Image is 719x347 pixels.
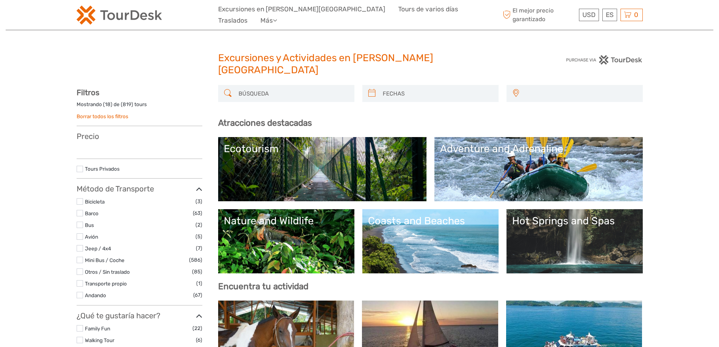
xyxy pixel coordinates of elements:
[77,88,99,97] strong: Filtros
[512,215,637,268] a: Hot Springs and Spas
[77,311,202,320] h3: ¿Qué te gustaría hacer?
[193,291,202,299] span: (67)
[85,269,130,275] a: Otros / Sin traslado
[85,234,98,240] a: Avión
[440,143,637,155] div: Adventure and Adrenaline
[440,143,637,196] a: Adventure and Adrenaline
[196,221,202,229] span: (2)
[582,11,596,19] span: USD
[85,292,106,298] a: Andando
[192,267,202,276] span: (85)
[85,199,105,205] a: Bicicleta
[380,87,495,100] input: FECHAS
[85,337,114,343] a: Walking Tour
[368,215,493,227] div: Coasts and Beaches
[224,143,421,155] div: Ecotourism
[602,9,617,21] div: ES
[218,4,385,15] a: Excursiones en [PERSON_NAME][GEOGRAPHIC_DATA]
[193,209,202,217] span: (63)
[196,197,202,206] span: (3)
[398,4,458,15] a: Tours de varios días
[236,87,351,100] input: BÚSQUEDA
[218,118,312,128] b: Atracciones destacadas
[77,184,202,193] h3: Método de Transporte
[368,215,493,268] a: Coasts and Beaches
[196,336,202,344] span: (6)
[218,281,308,291] b: Encuentra tu actividad
[85,281,127,287] a: Transporte propio
[218,15,248,26] a: Traslados
[123,101,131,108] label: 819
[224,143,421,196] a: Ecotourism
[512,215,637,227] div: Hot Springs and Spas
[105,101,111,108] label: 18
[196,279,202,288] span: (1)
[85,325,110,332] a: Family Fun
[260,15,277,26] a: Más
[77,113,128,119] a: Borrar todos los filtros
[85,210,99,216] a: Barco
[633,11,639,19] span: 0
[77,6,162,25] img: 2254-3441b4b5-4e5f-4d00-b396-31f1d84a6ebf_logo_small.png
[77,132,202,141] h3: Precio
[192,324,202,333] span: (22)
[501,6,577,23] span: El mejor precio garantizado
[85,257,125,263] a: Mini Bus / Coche
[85,245,111,251] a: Jeep / 4x4
[196,232,202,241] span: (5)
[566,55,642,65] img: PurchaseViaTourDesk.png
[218,52,501,76] h1: Excursiones y Actividades en [PERSON_NAME][GEOGRAPHIC_DATA]
[85,166,120,172] a: Tours Privados
[77,101,202,113] div: Mostrando ( ) de ( ) tours
[224,215,349,227] div: Nature and Wildlife
[196,244,202,253] span: (7)
[85,222,94,228] a: Bus
[224,215,349,268] a: Nature and Wildlife
[189,256,202,264] span: (586)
